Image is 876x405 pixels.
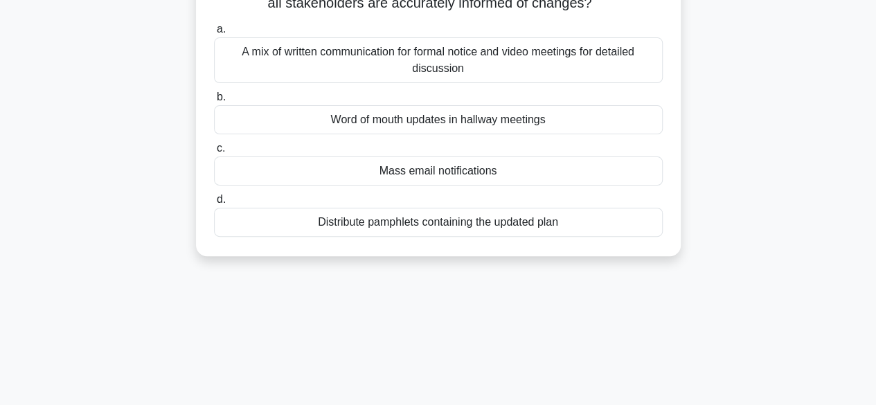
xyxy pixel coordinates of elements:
div: Mass email notifications [214,156,663,186]
span: b. [217,91,226,102]
span: d. [217,193,226,205]
div: Distribute pamphlets containing the updated plan [214,208,663,237]
div: A mix of written communication for formal notice and video meetings for detailed discussion [214,37,663,83]
span: c. [217,142,225,154]
span: a. [217,23,226,35]
div: Word of mouth updates in hallway meetings [214,105,663,134]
